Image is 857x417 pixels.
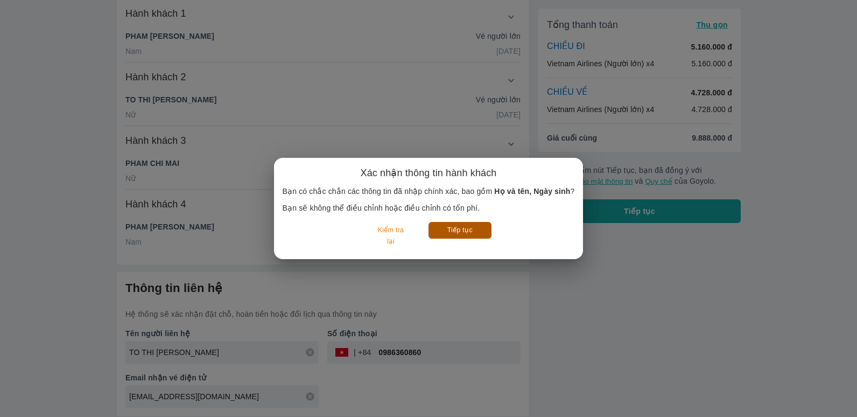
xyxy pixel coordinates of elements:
[283,203,575,213] p: Bạn sẽ không thể điều chỉnh hoặc điều chỉnh có tốn phí.
[494,187,570,196] b: Họ và tên, Ngày sinh
[428,222,491,239] button: Tiếp tục
[283,186,575,197] p: Bạn có chắc chắn các thông tin đã nhập chính xác, bao gồm ?
[366,222,416,251] button: Kiểm tra lại
[361,166,497,179] h6: Xác nhận thông tin hành khách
